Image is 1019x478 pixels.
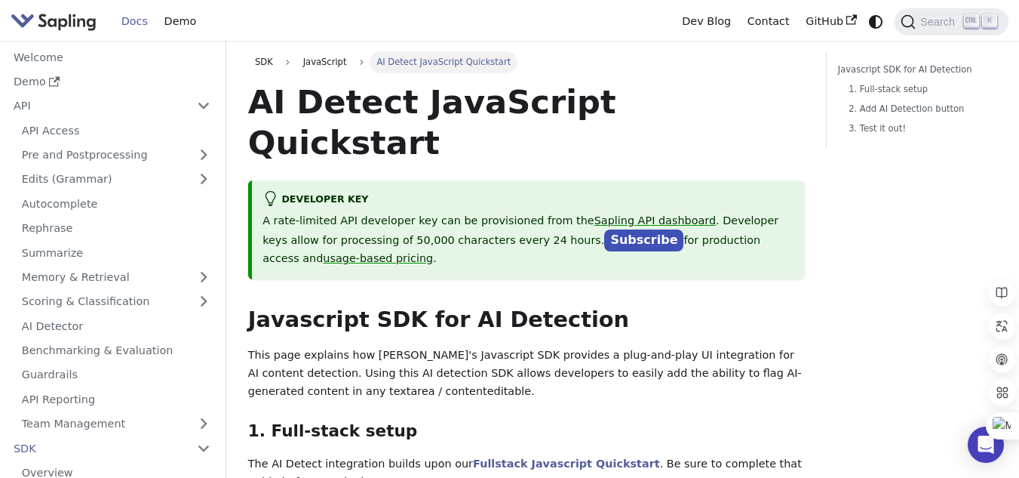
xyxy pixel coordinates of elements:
[113,10,156,33] a: Docs
[865,11,887,32] button: Switch between dark and light mode (currently system mode)
[849,122,987,136] a: 3. Test it out!
[916,16,964,28] span: Search
[604,230,683,251] a: Subscribe
[248,82,805,163] h1: AI Detect JavaScript Quickstart
[296,51,354,72] span: JavaScript
[14,291,219,313] a: Scoring & Classification
[14,340,219,362] a: Benchmarking & Evaluation
[473,458,660,470] a: Fullstack Javascript Quickstart
[11,11,97,32] img: Sapling.ai
[14,364,219,386] a: Guardrails
[156,10,204,33] a: Demo
[895,8,1008,35] button: Search (Ctrl+K)
[5,46,219,68] a: Welcome
[248,347,805,400] p: This page explains how [PERSON_NAME]'s Javascript SDK provides a plug-and-play UI integration for...
[14,119,219,141] a: API Access
[323,252,433,264] a: usage-based pricing
[11,11,102,32] a: Sapling.ai
[248,421,805,442] h3: 1. Full-stack setup
[248,51,280,72] a: SDK
[14,315,219,337] a: AI Detector
[14,193,219,214] a: Autocomplete
[14,267,219,288] a: Memory & Retrieval
[982,14,997,28] kbd: K
[262,212,793,268] p: A rate-limited API developer key can be provisioned from the . Developer keys allow for processin...
[14,217,219,239] a: Rephrase
[262,191,793,209] div: Developer Key
[968,427,1004,463] div: Open Intercom Messenger
[594,214,716,227] a: Sapling API dashboard
[838,63,992,77] a: Javascript SDK for AI Detection
[248,307,805,334] h2: Javascript SDK for AI Detection
[849,102,987,116] a: 2. Add AI Detection button
[739,10,798,33] a: Contact
[14,413,219,435] a: Team Management
[14,242,219,264] a: Summarize
[5,95,189,117] a: API
[5,437,189,459] a: SDK
[14,168,219,190] a: Edits (Grammar)
[14,144,219,166] a: Pre and Postprocessing
[189,437,219,459] button: Collapse sidebar category 'SDK'
[674,10,738,33] a: Dev Blog
[14,388,219,410] a: API Reporting
[248,51,805,72] nav: Breadcrumbs
[849,82,987,97] a: 1. Full-stack setup
[370,51,517,72] span: AI Detect JavaScript Quickstart
[797,10,864,33] a: GitHub
[189,95,219,117] button: Collapse sidebar category 'API'
[255,57,273,67] span: SDK
[5,71,219,93] a: Demo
